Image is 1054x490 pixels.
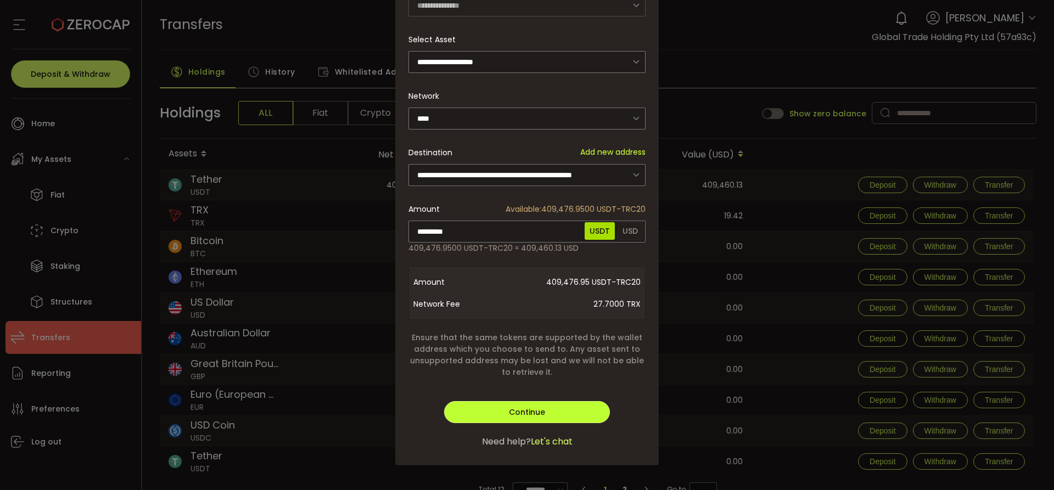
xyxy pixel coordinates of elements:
span: 409,476.9500 USDT-TRC20 [506,204,646,215]
span: Network Fee [413,293,501,315]
span: Amount [413,271,501,293]
span: Continue [509,407,545,418]
span: USDT [585,222,615,240]
span: Available: [506,204,541,215]
span: 27.7000 TRX [501,293,641,315]
span: Ensure that the same tokens are supported by the wallet address which you choose to send to. Any ... [408,332,646,378]
span: 409,476.9500 USDT-TRC20 ≈ 409,460.13 USD [408,243,579,254]
span: Add new address [580,147,646,158]
span: Destination [408,147,452,158]
span: Let's chat [531,435,573,448]
iframe: Chat Widget [999,437,1054,490]
span: USD [618,222,643,240]
label: Network [408,91,446,102]
span: Amount [408,204,440,215]
span: 409,476.95 USDT-TRC20 [501,271,641,293]
button: Continue [444,401,610,423]
span: Need help? [482,435,531,448]
label: Select Asset [408,34,462,45]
